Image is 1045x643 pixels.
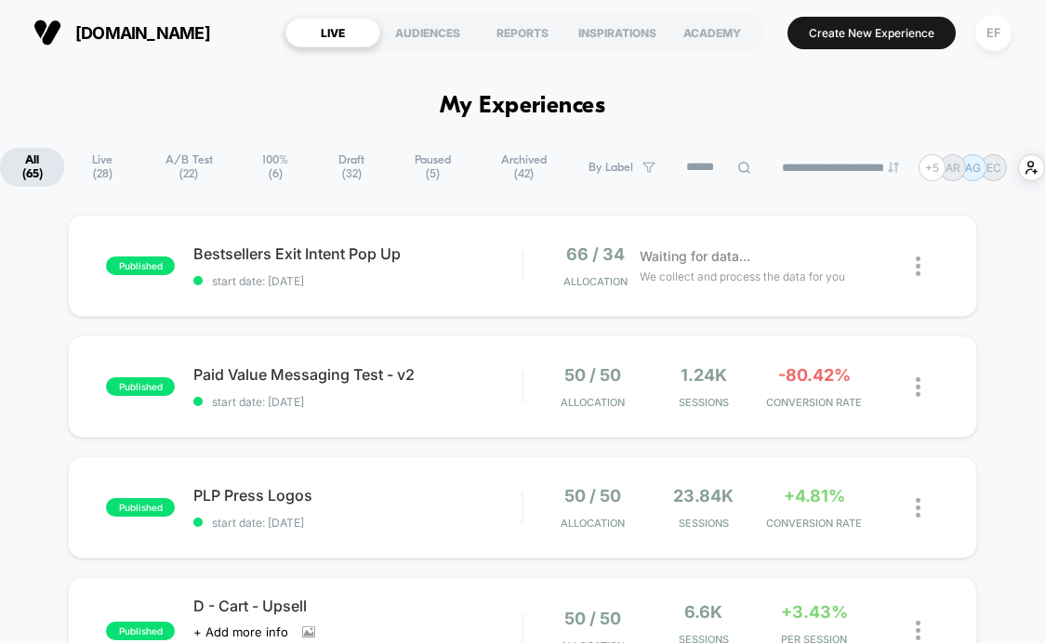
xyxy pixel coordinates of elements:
p: EC [986,161,1001,175]
span: Paid Value Messaging Test - v2 [193,365,522,384]
span: CONVERSION RATE [763,396,865,409]
span: 23.84k [673,486,734,505]
span: Allocation [561,517,625,530]
img: close [916,377,920,397]
span: +4.81% [784,486,845,505]
span: Bestsellers Exit Intent Pop Up [193,244,522,263]
span: [DOMAIN_NAME] [75,23,210,43]
button: EF [970,14,1017,52]
span: + Add more info [193,624,288,639]
div: REPORTS [475,18,570,47]
div: ACADEMY [665,18,760,47]
span: PLP Press Logos [193,486,522,505]
span: Paused ( 5 ) [392,148,473,187]
div: AUDIENCES [380,18,475,47]
span: Archived ( 42 ) [476,148,572,187]
span: Sessions [653,396,754,409]
span: start date: [DATE] [193,395,522,409]
img: Visually logo [33,19,61,46]
span: 50 / 50 [564,365,621,385]
img: close [916,256,920,276]
span: +3.43% [781,602,848,622]
span: start date: [DATE] [193,274,522,288]
p: AR [946,161,960,175]
span: 100% ( 6 ) [240,148,311,187]
span: Sessions [653,517,754,530]
div: EF [975,15,1012,51]
p: AG [965,161,981,175]
span: Live ( 28 ) [67,148,138,187]
span: -80.42% [778,365,851,385]
div: LIVE [285,18,380,47]
span: D - Cart - Upsell [193,597,522,615]
span: start date: [DATE] [193,516,522,530]
span: 1.24k [681,365,727,385]
span: A/B Test ( 22 ) [140,148,237,187]
span: By Label [589,161,633,175]
span: Allocation [563,275,628,288]
span: Waiting for data... [640,246,750,267]
span: Draft ( 32 ) [313,148,390,187]
div: INSPIRATIONS [570,18,665,47]
span: published [106,498,175,517]
span: published [106,377,175,396]
span: 50 / 50 [564,609,621,628]
span: Allocation [561,396,625,409]
h1: My Experiences [440,93,606,120]
button: Create New Experience [787,17,956,49]
img: close [916,621,920,640]
img: end [888,162,899,173]
span: 6.6k [684,602,722,622]
span: 50 / 50 [564,486,621,505]
span: published [106,256,175,275]
img: close [916,498,920,518]
button: [DOMAIN_NAME] [28,18,216,47]
div: + 5 [919,154,946,181]
span: CONVERSION RATE [763,517,865,530]
span: published [106,622,175,640]
span: 66 / 34 [566,244,625,264]
span: We collect and process the data for you [640,268,845,285]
